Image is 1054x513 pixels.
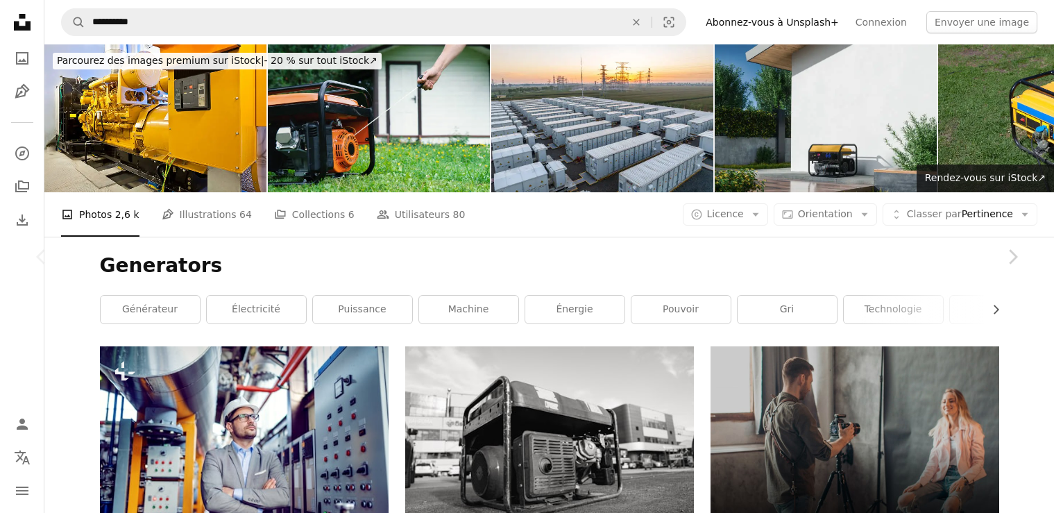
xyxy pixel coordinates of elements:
span: Licence [707,208,744,219]
button: Envoyer une image [926,11,1037,33]
span: 80 [453,207,466,222]
form: Rechercher des visuels sur tout le site [61,8,686,36]
a: une voiture est garée dans un parking [405,436,694,448]
span: Orientation [798,208,853,219]
a: générateur [101,296,200,323]
a: Homme d’affaires caucasien sérieux et beau en costume gris et casque sur la tête, debout, les bra... [100,436,389,448]
button: Effacer [621,9,652,35]
a: Utilisateurs 80 [377,192,466,237]
img: Démarrage à la main d’une génératrice électrique portative devant une maison d’été en été [268,44,490,192]
button: Orientation [774,203,877,226]
a: Technologie [844,296,943,323]
button: Classer parPertinence [883,203,1037,226]
button: Licence [683,203,768,226]
span: Classer par [907,208,962,219]
a: Parcourez des images premium sur iStock|- 20 % sur tout iStock↗ [44,44,390,78]
a: pouvoir [631,296,731,323]
span: 64 [239,207,252,222]
a: Puissance [313,296,412,323]
h1: Generators [100,253,999,278]
button: Menu [8,477,36,505]
a: Connexion [847,11,915,33]
span: 6 [348,207,355,222]
a: Illustrations 64 [162,192,252,237]
span: Pertinence [907,208,1013,221]
button: Recherche de visuels [652,9,686,35]
a: usine [950,296,1049,323]
a: Photos [8,44,36,72]
img: Vue rapprochée d’un générateur électrique dans la cour arrière [715,44,937,192]
a: machine [419,296,518,323]
a: Collections 6 [274,192,355,237]
a: Suivant [971,190,1054,323]
span: Rendez-vous sur iStock ↗ [925,172,1046,183]
a: gri [738,296,837,323]
button: Langue [8,444,36,471]
a: énergie [525,296,624,323]
a: Connexion / S’inscrire [8,410,36,438]
a: Abonnez-vous à Unsplash+ [697,11,847,33]
a: Explorer [8,140,36,167]
a: électricité [207,296,306,323]
a: Illustrations [8,78,36,106]
span: Parcourez des images premium sur iStock | [57,55,264,66]
img: Centrale à accumulation d’énergie au lever du soleil [491,44,713,192]
img: Puissance générateurs Diesel [44,44,266,192]
a: Rendez-vous sur iStock↗ [917,165,1054,192]
button: Rechercher sur Unsplash [62,9,85,35]
a: Collections [8,173,36,201]
div: - 20 % sur tout iStock ↗ [53,53,382,69]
